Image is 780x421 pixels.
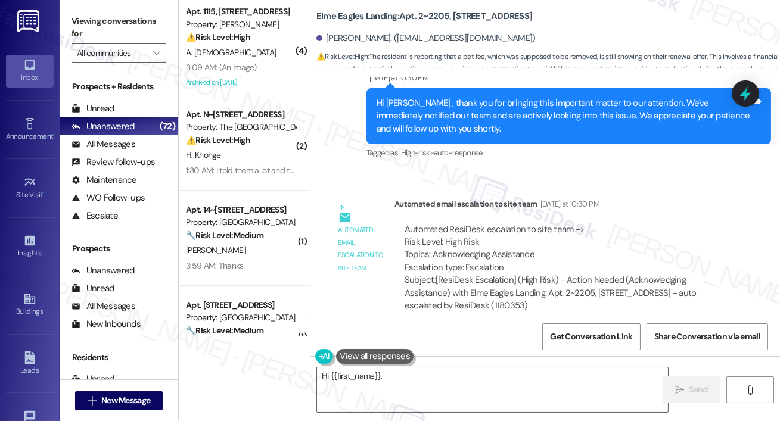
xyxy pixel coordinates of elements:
div: Review follow-ups [72,156,155,169]
div: Prospects [60,242,178,255]
div: (72) [157,117,178,136]
div: Property: [GEOGRAPHIC_DATA] [186,311,296,324]
img: ResiDesk Logo [17,10,42,32]
input: All communities [77,43,147,63]
textarea: Hi {{first_name}}, [317,367,668,412]
div: Unread [72,282,114,295]
div: WO Follow-ups [72,192,145,204]
a: Buildings [6,289,54,321]
button: Get Conversation Link [542,323,640,350]
span: • [41,247,43,255]
div: Maintenance [72,174,137,186]
div: New Inbounds [72,318,141,330]
div: 1:30 AM: I told them a lot and there is no solution [186,165,351,176]
div: 3:59 AM: Thanks [186,260,244,271]
div: Automated email escalation to site team [394,198,733,214]
button: New Message [75,391,163,410]
div: Unread [72,373,114,385]
div: Automated ResiDesk escalation to site team -> Risk Level: High Risk Topics: Acknowledging Assista... [405,223,723,275]
span: H. Khohge [186,149,221,160]
a: Leads [6,348,54,380]
div: Property: [PERSON_NAME] [186,18,296,31]
a: Inbox [6,55,54,87]
strong: ⚠️ Risk Level: High [186,32,250,42]
div: Property: The [GEOGRAPHIC_DATA] [186,121,296,133]
div: Apt. [STREET_ADDRESS] [186,299,296,311]
div: 3:09 AM: (An Image) [186,62,257,73]
span: Share Conversation via email [654,330,760,343]
span: Get Conversation Link [550,330,632,343]
i:  [153,48,160,58]
span: A. [DEMOGRAPHIC_DATA] [186,47,276,58]
strong: ⚠️ Risk Level: High [186,135,250,145]
a: Site Visit • [6,172,54,204]
a: Insights • [6,230,54,263]
div: Residents [60,351,178,364]
div: All Messages [72,300,135,313]
strong: 🔧 Risk Level: Medium [186,230,263,241]
span: High-risk-auto-response [401,148,483,158]
i:  [88,396,97,406]
div: Hi [PERSON_NAME] , thank you for bringing this important matter to our attention. We've immediate... [377,97,752,135]
span: New Message [101,394,150,407]
strong: 🔧 Risk Level: Medium [186,325,263,336]
div: [DATE] at 10:30 PM [366,71,428,84]
div: Unread [72,102,114,115]
span: : The resident is reporting that a pet fee, which was supposed to be removed, is still showing on... [316,51,780,76]
div: [DATE] at 10:30 PM [537,198,599,210]
strong: ⚠️ Risk Level: High [316,52,368,61]
div: Subject: [ResiDesk Escalation] (High Risk) - Action Needed (Acknowledging Assistance) with Elme E... [405,274,723,312]
div: Apt. N~[STREET_ADDRESS] [186,108,296,121]
div: [PERSON_NAME]. ([EMAIL_ADDRESS][DOMAIN_NAME]) [316,32,536,45]
button: Send [663,376,720,403]
b: Elme Eagles Landing: Apt. 2~2205, [STREET_ADDRESS] [316,10,532,23]
div: Archived on [DATE] [185,75,297,90]
div: Escalate [72,210,118,222]
span: • [53,130,55,139]
label: Viewing conversations for [72,12,166,43]
div: Automated email escalation to site team [338,224,385,275]
div: Unanswered [72,264,135,277]
span: [PERSON_NAME] [186,245,246,255]
i:  [745,385,754,395]
div: All Messages [72,138,135,151]
div: Property: [GEOGRAPHIC_DATA] [186,216,296,229]
div: Apt. 1115, [STREET_ADDRESS] [186,5,296,18]
div: Tagged as: [366,144,771,161]
button: Share Conversation via email [647,323,768,350]
div: Apt. 14~[STREET_ADDRESS] [186,204,296,216]
span: • [43,189,45,197]
div: Unanswered [72,120,135,133]
i:  [675,385,684,395]
div: Prospects + Residents [60,80,178,93]
span: Send [689,383,708,396]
